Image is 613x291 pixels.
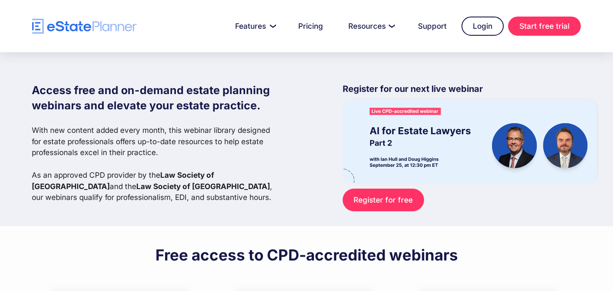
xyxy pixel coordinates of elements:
p: With new content added every month, this webinar library designed for estate professionals offers... [32,125,275,203]
a: Start free trial [508,17,581,36]
h1: Access free and on-demand estate planning webinars and elevate your estate practice. [32,83,275,113]
p: Register for our next live webinar [343,83,597,99]
strong: Law Society of [GEOGRAPHIC_DATA] [136,182,270,191]
a: Pricing [288,17,333,35]
a: Resources [338,17,403,35]
img: eState Academy webinar [343,99,597,183]
a: Features [225,17,283,35]
a: Login [461,17,504,36]
h2: Free access to CPD-accredited webinars [155,245,458,264]
a: home [32,19,137,34]
a: Register for free [343,189,424,211]
strong: Law Society of [GEOGRAPHIC_DATA] [32,170,214,191]
a: Support [408,17,457,35]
